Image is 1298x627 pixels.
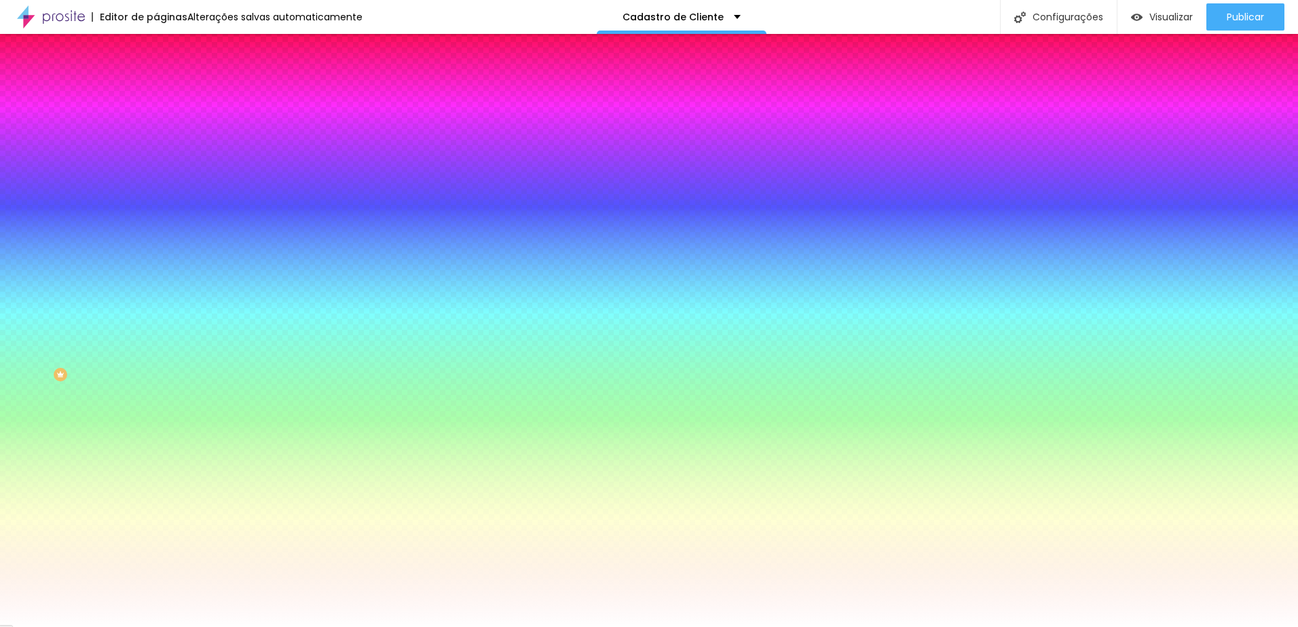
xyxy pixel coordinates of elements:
[1227,12,1264,22] span: Publicar
[92,12,187,22] div: Editor de páginas
[623,12,724,22] p: Cadastro de Cliente
[1131,12,1143,23] img: view-1.svg
[1014,12,1026,23] img: Icone
[187,12,363,22] div: Alterações salvas automaticamente
[1117,3,1206,31] button: Visualizar
[1149,12,1193,22] span: Visualizar
[1206,3,1284,31] button: Publicar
